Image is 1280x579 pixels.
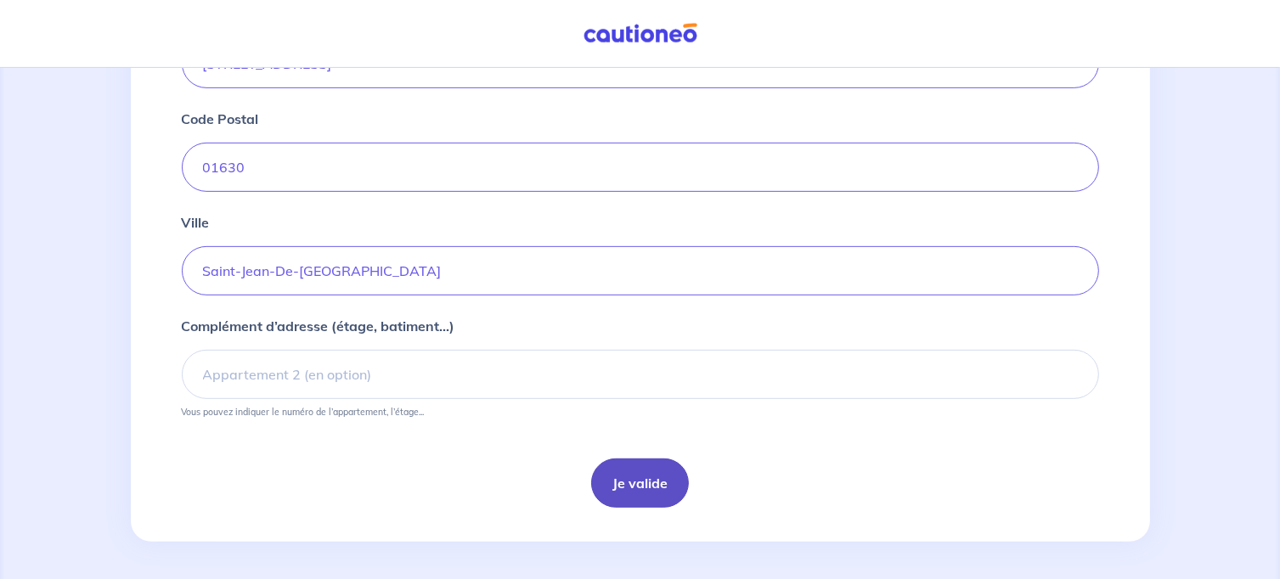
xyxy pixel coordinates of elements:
[182,246,1099,295] input: Ex: Lille
[182,350,1099,399] input: Appartement 2 (en option)
[182,143,1099,192] input: Ex: 59000
[577,23,704,44] img: Cautioneo
[182,316,455,336] p: Complément d’adresse (étage, batiment...)
[182,212,210,233] p: Ville
[182,109,259,129] p: Code Postal
[591,458,689,508] button: Je valide
[182,406,425,418] p: Vous pouvez indiquer le numéro de l’appartement, l’étage...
